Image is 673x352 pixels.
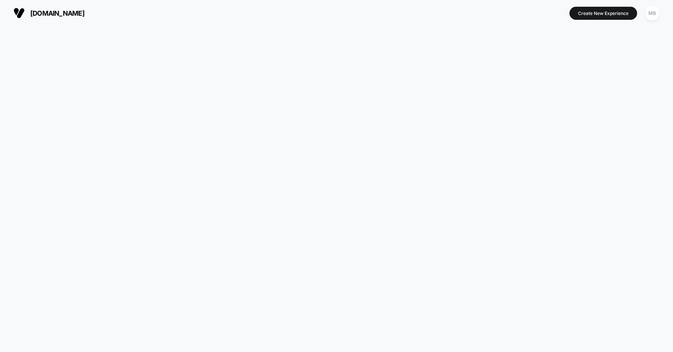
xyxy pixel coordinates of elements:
button: Create New Experience [569,7,637,20]
button: [DOMAIN_NAME] [11,7,87,19]
button: MB [643,6,662,21]
span: [DOMAIN_NAME] [30,9,84,17]
img: Visually logo [13,7,25,19]
div: MB [645,6,660,21]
